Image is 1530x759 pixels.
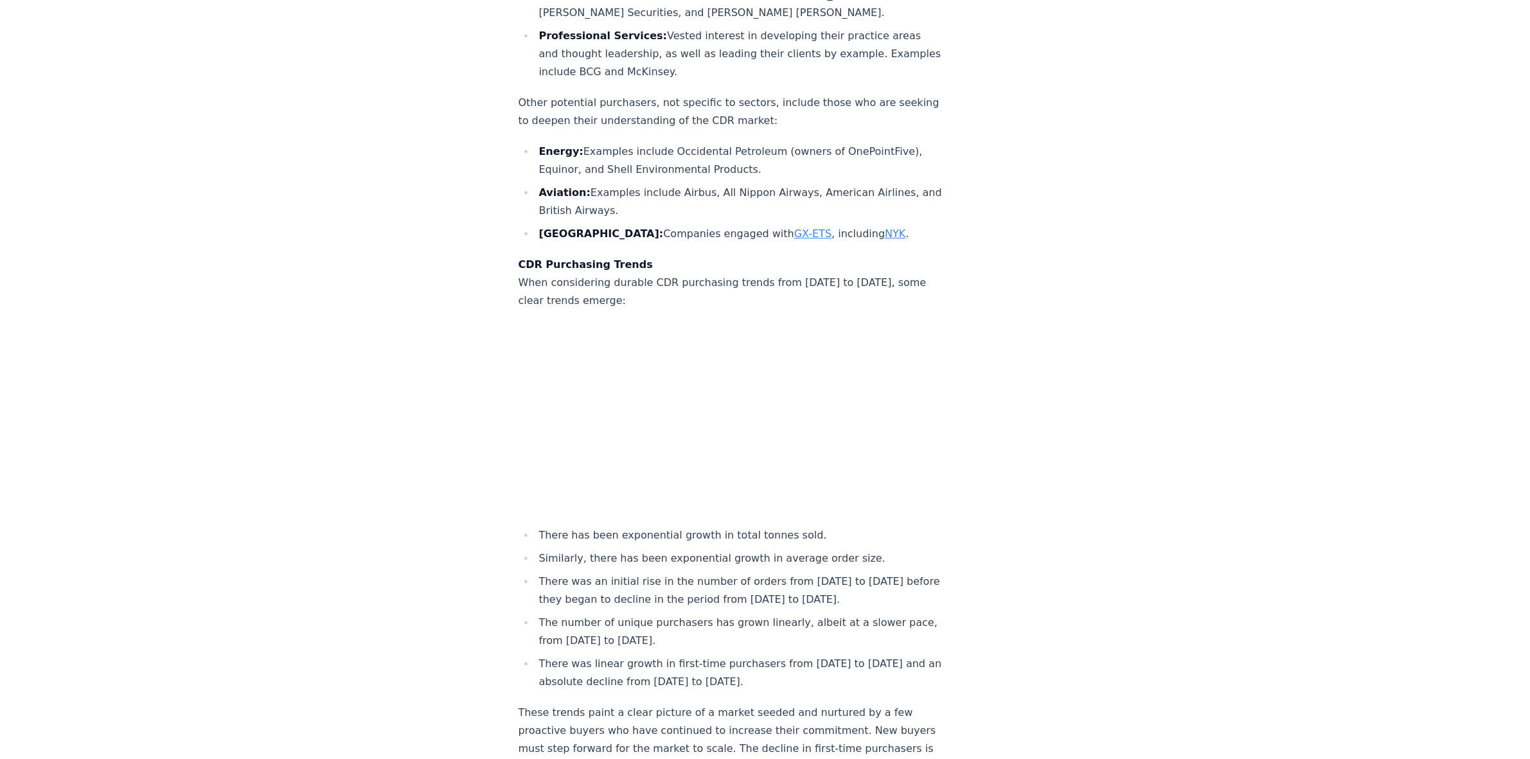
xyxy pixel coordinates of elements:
[535,27,944,81] li: Vested interest in developing their practice areas and thought leadership, as well as leading the...
[519,323,944,513] iframe: Multiple Lines
[539,30,668,42] strong: Professional Services:
[535,225,944,243] li: Companies engaged with , including .
[535,614,944,650] li: The number of unique purchasers has grown linearly, albeit at a slower pace, from [DATE] to [DATE].
[535,573,944,609] li: There was an initial rise in the number of orders from [DATE] to [DATE] before they began to decl...
[539,145,583,157] strong: Energy:
[535,655,944,691] li: There was linear growth in first-time purchasers from [DATE] to [DATE] and an absolute decline fr...
[519,256,944,310] p: When considering durable CDR purchasing trends from [DATE] to [DATE], some clear trends emerge:
[519,258,653,271] strong: CDR Purchasing Trends
[519,94,944,130] p: Other potential purchasers, not specific to sectors, include those who are seeking to deepen thei...
[535,549,944,567] li: Similarly, there has been exponential growth in average order size.
[539,228,664,240] strong: [GEOGRAPHIC_DATA]:
[794,228,832,240] a: GX-ETS
[885,228,905,240] a: NYK
[535,526,944,544] li: There has been exponential growth in total tonnes sold.
[535,184,944,220] li: Examples include Airbus, All Nippon Airways, American Airlines, and British Airways.
[535,143,944,179] li: Examples include Occidental Petroleum (owners of OnePointFive), Equinor, and Shell Environmental ...
[539,186,591,199] strong: Aviation:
